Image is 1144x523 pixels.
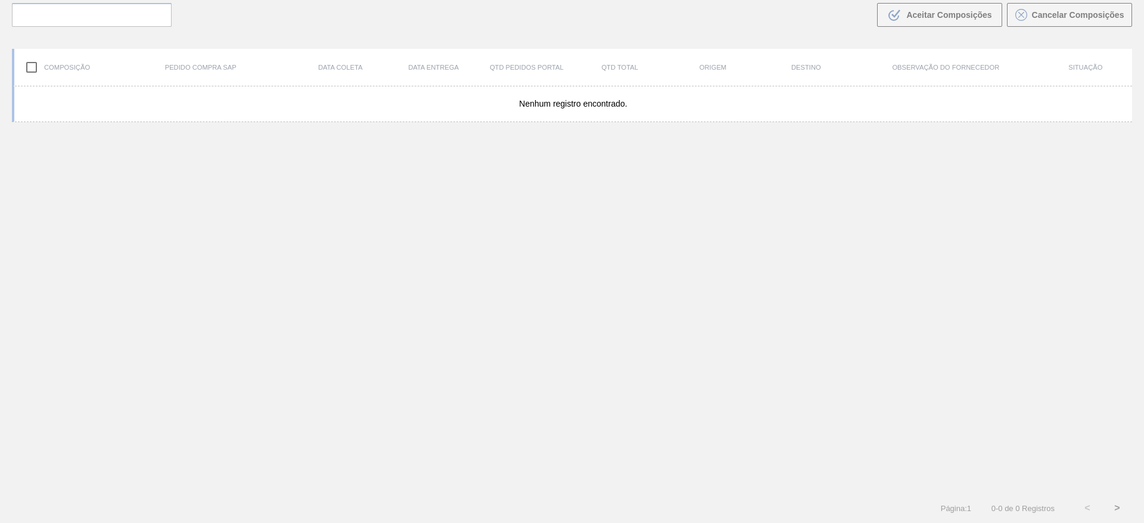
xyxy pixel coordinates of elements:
[14,55,107,80] div: Composição
[666,64,759,71] div: Origem
[1102,493,1132,523] button: >
[853,64,1039,71] div: Observação do Fornecedor
[1007,3,1132,27] button: Cancelar Composições
[989,504,1055,513] span: 0 - 0 de 0 Registros
[519,99,627,108] span: Nenhum registro encontrado.
[877,3,1002,27] button: Aceitar Composições
[1072,493,1102,523] button: <
[573,64,666,71] div: Qtd Total
[941,504,971,513] span: Página : 1
[906,10,991,20] span: Aceitar Composições
[1032,10,1124,20] span: Cancelar Composições
[107,64,294,71] div: Pedido Compra SAP
[387,64,480,71] div: Data Entrega
[1039,64,1132,71] div: Situação
[294,64,387,71] div: Data coleta
[760,64,853,71] div: Destino
[480,64,573,71] div: Qtd Pedidos Portal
